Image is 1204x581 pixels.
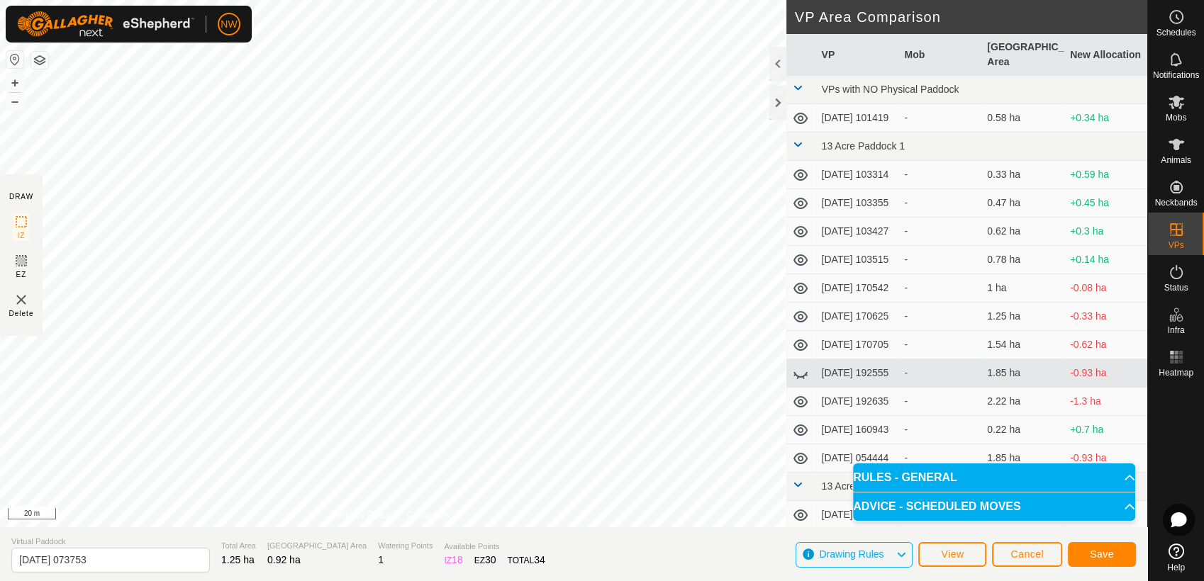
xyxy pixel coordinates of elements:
td: [DATE] 103355 [816,189,899,218]
span: 13 Acre Paddock 2 [822,480,905,492]
button: Map Layers [31,52,48,69]
div: - [904,196,976,210]
span: Schedules [1156,28,1195,37]
span: NW [221,17,237,32]
span: Total Area [221,540,256,552]
span: Status [1164,283,1188,292]
td: [DATE] 192635 [816,388,899,416]
td: -0.08 ha [1064,274,1147,303]
span: Mobs [1166,113,1186,122]
div: - [904,167,976,182]
td: +0.59 ha [1064,161,1147,189]
a: Contact Us [407,509,449,521]
td: [DATE] 202228 [816,501,899,529]
td: [DATE] 101419 [816,104,899,132]
div: IZ [444,553,462,568]
td: 0.22 ha [981,416,1064,444]
span: Watering Points [378,540,433,552]
div: - [904,224,976,239]
span: RULES - GENERAL [853,472,957,483]
span: 1.25 ha [221,554,255,565]
span: ADVICE - SCHEDULED MOVES [853,501,1020,512]
p-accordion-header: RULES - GENERAL [853,463,1135,492]
div: TOTAL [508,553,545,568]
span: IZ [18,230,26,241]
span: 34 [534,554,545,565]
td: [DATE] 170625 [816,303,899,331]
button: – [6,93,23,110]
th: [GEOGRAPHIC_DATA] Area [981,34,1064,76]
td: -1.3 ha [1064,388,1147,416]
td: +0.14 ha [1064,246,1147,274]
td: 1.85 ha [981,444,1064,473]
span: 1 [378,554,384,565]
span: Delete [9,308,34,319]
td: 2.22 ha [981,388,1064,416]
td: +0.7 ha [1064,416,1147,444]
div: - [904,111,976,125]
td: [DATE] 170705 [816,331,899,359]
span: Drawing Rules [819,548,884,560]
button: Save [1068,542,1136,567]
span: Infra [1167,326,1184,334]
span: 30 [485,554,496,565]
span: Virtual Paddock [11,536,210,548]
span: Notifications [1153,71,1199,79]
span: VPs with NO Physical Paddock [822,84,959,95]
div: - [904,451,976,466]
th: VP [816,34,899,76]
img: Gallagher Logo [17,11,194,37]
span: [GEOGRAPHIC_DATA] Area [267,540,367,552]
span: 0.92 ha [267,554,301,565]
td: +0.34 ha [1064,104,1147,132]
td: [DATE] 160943 [816,416,899,444]
th: New Allocation [1064,34,1147,76]
td: +0.45 ha [1064,189,1147,218]
td: 0.47 ha [981,189,1064,218]
td: +0.3 ha [1064,218,1147,246]
button: View [918,542,986,567]
a: Privacy Policy [337,509,390,521]
span: EZ [16,269,27,280]
div: DRAW [9,191,33,202]
td: [DATE] 192555 [816,359,899,388]
td: 1.54 ha [981,331,1064,359]
div: - [904,422,976,437]
td: 1 ha [981,274,1064,303]
td: 1.25 ha [981,303,1064,331]
td: 0.58 ha [981,104,1064,132]
span: Animals [1161,156,1191,164]
div: - [904,337,976,352]
span: 18 [452,554,463,565]
div: - [904,281,976,295]
span: View [941,548,964,560]
td: 0.33 ha [981,161,1064,189]
span: Heatmap [1159,368,1193,377]
th: Mob [898,34,981,76]
span: Save [1090,548,1114,560]
img: VP [13,291,30,308]
button: Reset Map [6,51,23,68]
td: [DATE] 170542 [816,274,899,303]
span: Available Points [444,541,545,553]
td: 0.78 ha [981,246,1064,274]
div: - [904,309,976,324]
td: [DATE] 103515 [816,246,899,274]
td: -0.93 ha [1064,359,1147,388]
td: [DATE] 103427 [816,218,899,246]
div: - [904,252,976,267]
td: 0.62 ha [981,218,1064,246]
td: -0.62 ha [1064,331,1147,359]
td: -0.33 ha [1064,303,1147,331]
div: EZ [474,553,496,568]
div: - [904,366,976,380]
span: Cancel [1010,548,1044,560]
h2: VP Area Comparison [795,9,1147,26]
td: [DATE] 054444 [816,444,899,473]
span: Neckbands [1154,198,1197,207]
span: 13 Acre Paddock 1 [822,140,905,152]
span: VPs [1168,241,1183,249]
button: + [6,74,23,91]
a: Help [1148,538,1204,577]
td: -0.93 ha [1064,444,1147,473]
